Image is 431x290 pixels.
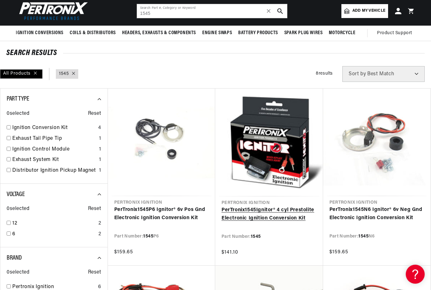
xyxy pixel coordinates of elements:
a: Exhaust System Kit [12,156,97,164]
summary: Headers, Exhausts & Components [119,26,199,40]
span: Ignition Conversions [16,30,63,36]
a: Distributor Ignition Pickup Magnet [12,167,97,175]
summary: Coils & Distributors [67,26,119,40]
span: Engine Swaps [202,30,232,36]
input: Search Part #, Category or Keyword [137,4,287,18]
div: 2 [98,219,101,228]
span: Part Type [7,96,29,102]
a: PerTronix1545N6 Ignitor® 6v Neg Gnd Electronic Ignition Conversion Kit [329,206,424,222]
div: 2 [98,230,101,238]
summary: Motorcycle [326,26,358,40]
span: Coils & Distributors [70,30,116,36]
span: Battery Products [238,30,278,36]
a: Add my vehicle [341,4,388,18]
span: Reset [88,205,101,213]
a: 1545 [59,71,69,77]
span: Spark Plug Wires [284,30,323,36]
summary: Product Support [377,26,415,41]
span: Reset [88,268,101,277]
div: 1 [99,135,101,143]
span: Product Support [377,30,412,37]
span: Sort by [349,71,366,77]
a: PerTronix1545Ignitor® 4 cyl Prestolite Electronic Ignition Conversion Kit [221,206,317,222]
div: SEARCH RESULTS [6,50,425,56]
span: Reset [88,110,101,118]
span: 0 selected [7,205,29,213]
summary: Engine Swaps [199,26,235,40]
span: Motorcycle [329,30,355,36]
a: PerTronix1545P6 Ignitor® 6v Pos Gnd Electronic Ignition Conversion Kit [114,206,209,222]
summary: Spark Plug Wires [281,26,326,40]
a: Ignition Control Module [12,145,97,154]
summary: Battery Products [235,26,281,40]
div: 1 [99,145,101,154]
span: 0 selected [7,110,29,118]
a: Ignition Conversion Kit [12,124,96,132]
span: 0 selected [7,268,29,277]
a: 12 [12,219,96,228]
div: 4 [98,124,101,132]
span: Add my vehicle [352,8,385,14]
div: 1 [99,156,101,164]
span: Headers, Exhausts & Components [122,30,196,36]
select: Sort by [342,66,425,82]
button: search button [273,4,287,18]
summary: Ignition Conversions [16,26,67,40]
span: 8 results [316,71,333,76]
span: Brand [7,255,22,261]
span: Voltage [7,191,25,198]
div: 1 [99,167,101,175]
a: 6 [12,230,96,238]
a: Exhaust Tail Pipe Tip [12,135,97,143]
